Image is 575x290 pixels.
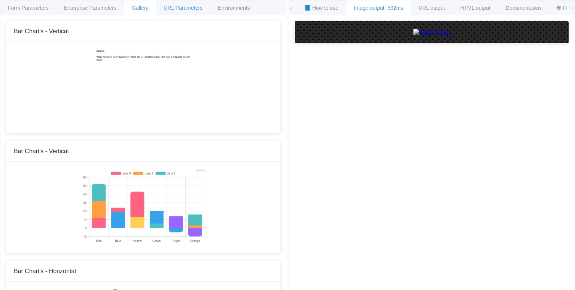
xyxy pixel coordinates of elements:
span: Enterprise Parameters [64,5,116,11]
span: Image output [354,5,403,11]
span: 📘 How to use [304,5,338,11]
span: Bar Chart's - Vertical [14,28,69,34]
span: Gallery [132,5,148,11]
span: - 592ms [384,5,404,11]
span: URL Parameters [164,5,203,11]
span: Bar Chart's - Horizontal [14,268,76,274]
img: Static chart exemple [95,49,191,124]
span: Environments [218,5,250,11]
span: Documentation [506,5,541,11]
span: Bar Chart's - Vertical [14,148,69,154]
img: Static chart exemple [81,169,206,244]
span: URL output [419,5,445,11]
a: Static Chart [302,29,561,36]
img: Static Chart [413,29,451,36]
span: HTML output [460,5,490,11]
span: Form Parameters [8,5,49,11]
